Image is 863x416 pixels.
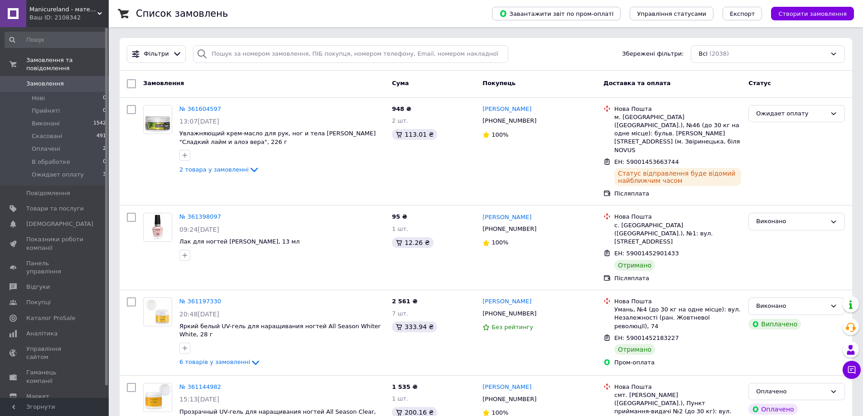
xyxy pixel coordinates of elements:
a: Яркий белый UV-гель для наращивания ногтей All Season Whiter White, 28 г [179,323,381,338]
span: ЕН: 59001452183227 [614,335,679,341]
a: Фото товару [143,297,172,326]
a: № 361398097 [179,213,221,220]
div: [PHONE_NUMBER] [481,308,538,320]
h1: Список замовлень [136,8,228,19]
span: Покупець [482,80,516,86]
button: Управління статусами [630,7,714,20]
div: 333.94 ₴ [392,321,437,332]
button: Завантажити звіт по пром-оплаті [492,7,621,20]
span: 7 шт. [392,310,408,317]
div: с. [GEOGRAPHIC_DATA] ([GEOGRAPHIC_DATA].), №1: вул. [STREET_ADDRESS] [614,221,741,246]
span: 1 535 ₴ [392,383,417,390]
div: Умань, №4 (до 30 кг на одне місце): вул. Незалежності (ран. Жовтневої революції), 74 [614,306,741,330]
a: Увлажняющий крем-масло для рук, ног и тела [PERSON_NAME] "Сладкий лайм и алоэ вера", 226 г [179,130,376,145]
a: Лак для ногтей [PERSON_NAME], 13 мл [179,238,299,245]
span: Гаманець компанії [26,368,84,385]
span: 100% [492,239,508,246]
span: Створити замовлення [778,10,847,17]
span: 1 шт. [392,225,408,232]
input: Пошук за номером замовлення, ПІБ покупця, номером телефону, Email, номером накладної [193,45,508,63]
span: (2038) [709,50,729,57]
div: Нова Пошта [614,383,741,391]
button: Експорт [723,7,762,20]
span: [DEMOGRAPHIC_DATA] [26,220,93,228]
div: Виплачено [748,319,801,330]
span: Всі [699,50,708,58]
span: 09:24[DATE] [179,226,219,233]
span: Замовлення [143,80,184,86]
span: 2 561 ₴ [392,298,417,305]
span: Завантажити звіт по пром-оплаті [499,10,613,18]
span: 95 ₴ [392,213,407,220]
button: Чат з покупцем [843,361,861,379]
div: [PHONE_NUMBER] [481,393,538,405]
span: Manicureland - матеріали для моделювання та догляду за нігтями, косметика для SPA. [29,5,97,14]
span: 2 шт. [392,117,408,124]
div: Виконано [756,217,826,226]
div: Виконано [756,301,826,311]
a: [PERSON_NAME] [482,213,531,222]
span: Фільтри [144,50,169,58]
span: 0 [103,158,106,166]
span: 3 [103,171,106,179]
div: Ожидает оплату [756,109,826,119]
span: 2 [103,145,106,153]
div: [PHONE_NUMBER] [481,115,538,127]
img: Фото товару [144,383,172,411]
span: 1 шт. [392,395,408,402]
a: Створити замовлення [762,10,854,17]
span: Панель управління [26,259,84,276]
span: Без рейтингу [492,324,533,330]
span: ЕН: 59001452901433 [614,250,679,257]
span: Відгуки [26,283,50,291]
span: Збережені фільтри: [622,50,684,58]
span: ЕН: 59001453663744 [614,158,679,165]
span: Замовлення [26,80,64,88]
span: 15:13[DATE] [179,396,219,403]
a: 2 товара у замовленні [179,166,260,173]
div: Ваш ID: 2108342 [29,14,109,22]
a: Фото товару [143,383,172,412]
a: № 361144982 [179,383,221,390]
div: Отримано [614,344,655,355]
span: Виконані [32,120,60,128]
div: м. [GEOGRAPHIC_DATA] ([GEOGRAPHIC_DATA].), №46 (до 30 кг на одне місце): бульв. [PERSON_NAME][STR... [614,113,741,154]
span: Прийняті [32,107,60,115]
div: Нова Пошта [614,105,741,113]
a: 6 товарів у замовленні [179,359,261,365]
img: Фото товару [144,213,172,241]
span: Оплачені [32,145,60,153]
div: 12.26 ₴ [392,237,433,248]
div: Статус відправлення буде відомий найближчим часом [614,168,741,186]
a: Фото товару [143,105,172,134]
span: 2 товара у замовленні [179,166,249,173]
span: Маркет [26,392,49,401]
div: Отримано [614,260,655,271]
div: Післяплата [614,274,741,282]
div: Оплачено [748,404,797,415]
span: Управління сайтом [26,345,84,361]
span: 6 товарів у замовленні [179,359,250,366]
a: Фото товару [143,213,172,242]
span: Показники роботи компанії [26,235,84,252]
div: Оплачено [756,387,826,397]
span: 20:48[DATE] [179,311,219,318]
span: В обработке [32,158,70,166]
span: Нові [32,94,45,102]
div: 113.01 ₴ [392,129,437,140]
div: Післяплата [614,190,741,198]
span: Cума [392,80,409,86]
div: Нова Пошта [614,297,741,306]
button: Створити замовлення [771,7,854,20]
span: 1542 [93,120,106,128]
input: Пошук [5,32,107,48]
div: Пром-оплата [614,359,741,367]
span: Ожидает оплату [32,171,84,179]
span: Доставка та оплата [603,80,670,86]
span: Повідомлення [26,189,70,197]
span: Експорт [730,10,755,17]
span: 100% [492,409,508,416]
